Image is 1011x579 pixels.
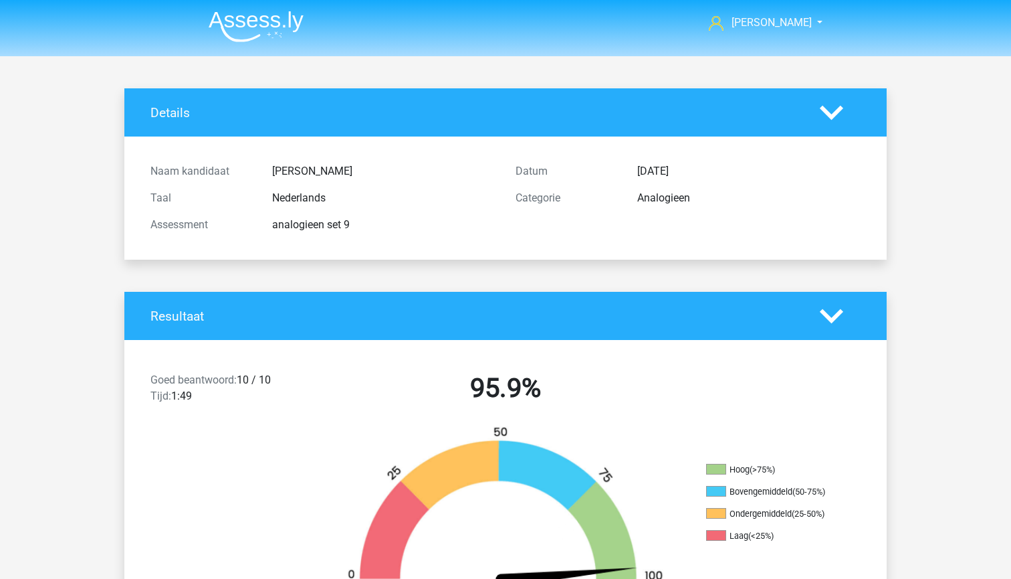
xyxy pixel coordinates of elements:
div: Taal [140,190,262,206]
div: (50-75%) [792,487,825,497]
div: analogieen set 9 [262,217,505,233]
li: Hoog [706,464,840,476]
div: (25-50%) [792,509,824,519]
div: Analogieen [627,190,871,206]
span: Goed beantwoord: [150,374,237,386]
li: Ondergemiddeld [706,508,840,520]
a: [PERSON_NAME] [703,15,813,31]
div: [DATE] [627,163,871,179]
div: Datum [505,163,627,179]
div: Categorie [505,190,627,206]
span: [PERSON_NAME] [732,16,812,29]
div: [PERSON_NAME] [262,163,505,179]
div: 10 / 10 1:49 [140,372,323,410]
span: Tijd: [150,390,171,402]
li: Bovengemiddeld [706,486,840,498]
h4: Details [150,105,800,120]
div: Assessment [140,217,262,233]
h4: Resultaat [150,309,800,324]
div: (<25%) [748,531,774,541]
div: (>75%) [750,465,775,475]
h2: 95.9% [333,372,678,404]
div: Naam kandidaat [140,163,262,179]
li: Laag [706,530,840,542]
img: Assessly [209,11,304,42]
div: Nederlands [262,190,505,206]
